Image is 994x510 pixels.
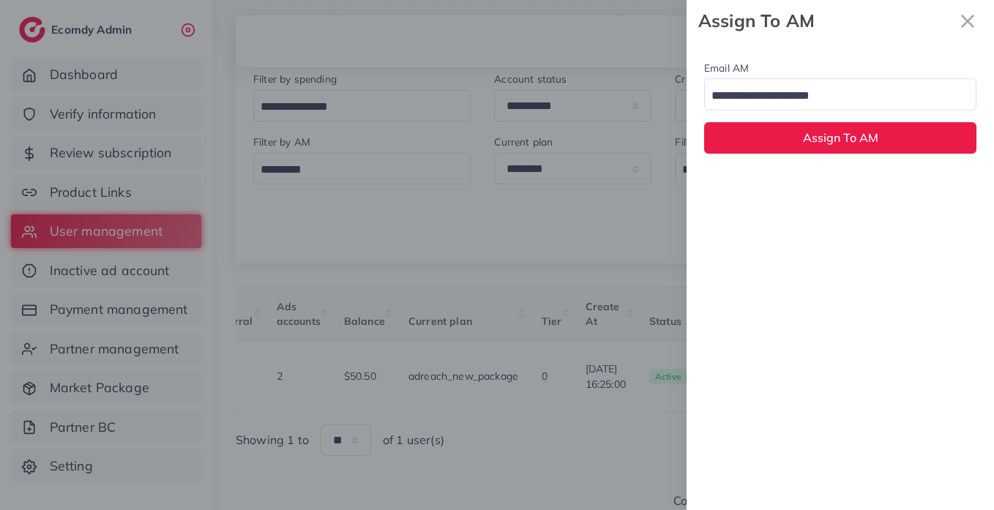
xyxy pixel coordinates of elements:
strong: Assign To AM [698,8,953,34]
label: Email AM [704,61,749,75]
div: Search for option [704,78,976,110]
button: Assign To AM [704,122,976,154]
svg: x [953,7,982,36]
button: Close [953,6,982,36]
input: Search for option [706,85,957,108]
span: Assign To AM [803,130,878,145]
